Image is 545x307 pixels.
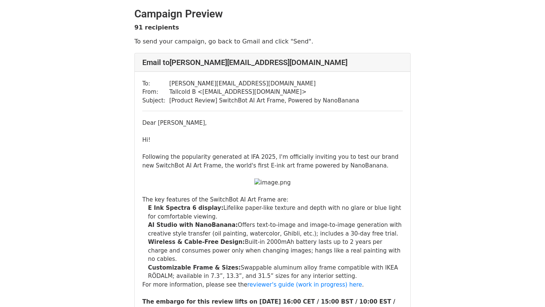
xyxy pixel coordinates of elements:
[148,264,403,281] li: Swappable aluminum alloy frame compatible with IKEA RÖDALM; available in 7.3”, 13.3”, and 31.5” s...
[134,37,411,45] p: To send your campaign, go back to Gmail and click "Send".
[169,96,359,105] td: [Product Review] SwitchBot AI Art Frame, Powered by NanoBanana
[148,205,223,211] b: E Ink Spectra 6 display:
[142,58,403,67] h4: Email to [PERSON_NAME][EMAIL_ADDRESS][DOMAIN_NAME]
[142,281,403,289] div: For more information, please see the .
[148,222,238,228] b: AI Studio with NanoBanana:
[169,88,359,96] td: Tallcold B < [EMAIL_ADDRESS][DOMAIN_NAME] >
[248,281,362,288] a: reviewer's guide (work in progress) here
[148,239,245,245] b: Wireless & Cable-Free Design:
[142,153,403,170] div: Following the popularity generated at IFA 2025, I'm officially inviting you to test our brand new...
[148,238,403,264] li: Built-in 2000mAh battery lasts up to 2 years per charge and consumes power only when changing ima...
[148,264,241,271] b: Customizable Frame & Sizes:
[142,136,403,144] div: Hi!
[254,178,291,187] img: image.png
[134,8,411,20] h2: Campaign Preview
[148,204,403,221] li: Lifelike paper-like texture and depth with no glare or blue light for comfortable viewing.
[142,88,169,96] td: From:
[142,195,403,204] div: The key features of the SwitchBot AI Art Frame are:
[148,221,403,238] li: Offers text-to-image and image-to-image generation with creative style transfer (oil painting, wa...
[142,96,169,105] td: Subject:
[142,79,169,88] td: To:
[134,24,179,31] strong: 91 recipients
[169,79,359,88] td: [PERSON_NAME][EMAIL_ADDRESS][DOMAIN_NAME]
